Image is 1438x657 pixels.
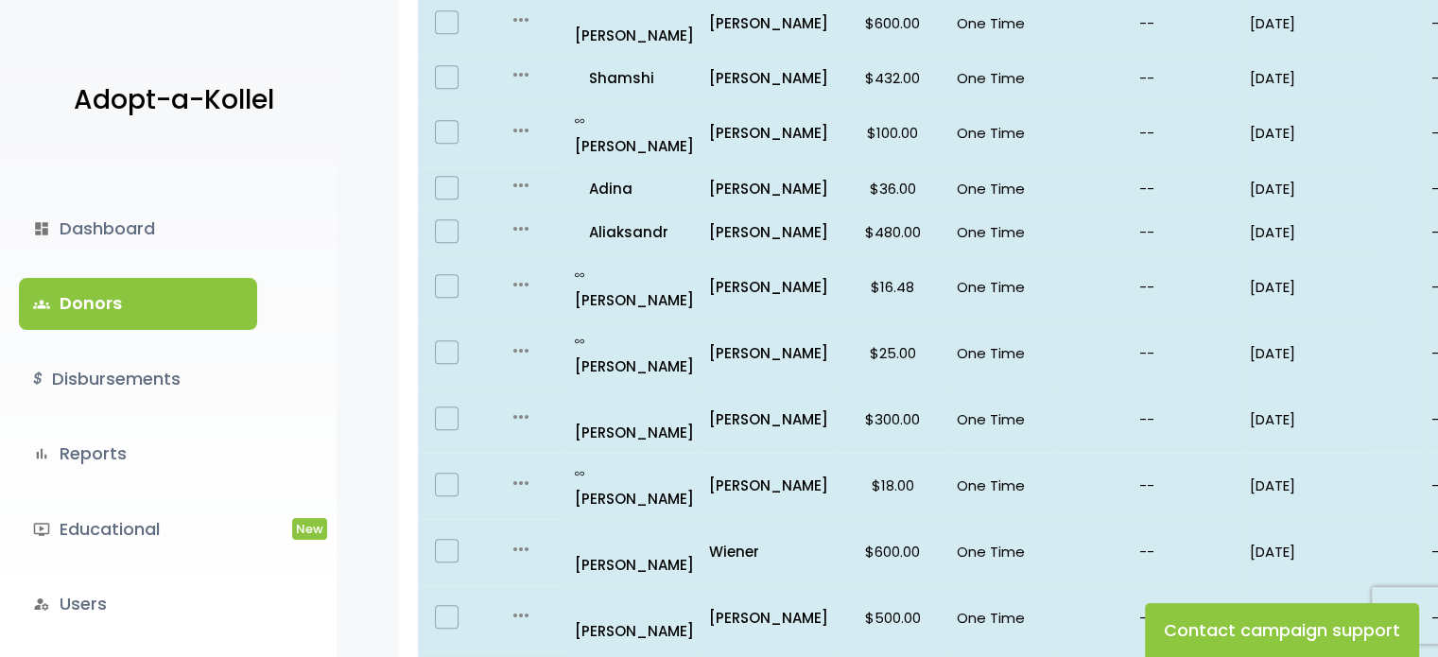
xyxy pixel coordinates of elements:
[510,406,532,428] i: more_horiz
[510,9,532,31] i: more_horiz
[510,472,532,494] i: more_horiz
[709,274,828,300] p: [PERSON_NAME]
[19,579,257,630] a: manage_accountsUsers
[957,539,1044,564] p: One Time
[33,220,50,237] i: dashboard
[575,328,694,379] a: all_inclusive[PERSON_NAME]
[1059,10,1235,36] p: --
[33,596,50,613] i: manage_accounts
[1145,603,1419,657] button: Contact campaign support
[709,605,828,631] a: [PERSON_NAME]
[575,593,694,644] a: [PERSON_NAME]
[74,77,274,124] p: Adopt-a-Kollel
[575,460,694,511] p: [PERSON_NAME]
[19,278,257,329] a: groupsDonors
[709,406,828,432] a: [PERSON_NAME]
[1250,539,1416,564] p: [DATE]
[957,473,1044,498] p: One Time
[1250,274,1416,300] p: [DATE]
[575,108,694,159] a: all_inclusive[PERSON_NAME]
[709,219,828,245] a: [PERSON_NAME]
[1059,219,1235,245] p: --
[64,55,274,147] a: Adopt-a-Kollel
[575,460,694,511] a: all_inclusive[PERSON_NAME]
[19,203,257,254] a: dashboardDashboard
[957,406,1044,432] p: One Time
[1250,219,1416,245] p: [DATE]
[575,219,694,245] a: Aliaksandr
[575,262,694,313] a: all_inclusive[PERSON_NAME]
[19,504,257,555] a: ondemand_videoEducationalNew
[575,337,589,346] i: all_inclusive
[957,65,1044,91] p: One Time
[843,120,942,146] p: $100.00
[843,65,942,91] p: $432.00
[33,366,43,393] i: $
[957,274,1044,300] p: One Time
[1059,539,1235,564] p: --
[709,176,828,201] a: [PERSON_NAME]
[575,394,694,445] a: [PERSON_NAME]
[33,521,50,538] i: ondemand_video
[843,219,942,245] p: $480.00
[957,340,1044,366] p: One Time
[1250,406,1416,432] p: [DATE]
[510,538,532,561] i: more_horiz
[843,406,942,432] p: $300.00
[510,273,532,296] i: more_horiz
[957,219,1044,245] p: One Time
[575,116,589,126] i: all_inclusive
[575,328,694,379] p: [PERSON_NAME]
[843,539,942,564] p: $600.00
[575,270,589,280] i: all_inclusive
[33,296,50,313] span: groups
[843,10,942,36] p: $600.00
[957,10,1044,36] p: One Time
[19,428,257,479] a: bar_chartReports
[843,605,942,631] p: $500.00
[510,63,532,86] i: more_horiz
[709,10,828,36] a: [PERSON_NAME]
[1059,340,1235,366] p: --
[575,469,589,478] i: all_inclusive
[843,176,942,201] p: $36.00
[843,473,942,498] p: $18.00
[709,473,828,498] a: [PERSON_NAME]
[1059,473,1235,498] p: --
[575,65,694,91] a: Shamshi
[1250,120,1416,146] p: [DATE]
[1059,176,1235,201] p: --
[1059,120,1235,146] p: --
[709,539,828,564] p: Wiener
[1250,176,1416,201] p: [DATE]
[1250,65,1416,91] p: [DATE]
[709,340,828,366] a: [PERSON_NAME]
[843,274,942,300] p: $16.48
[575,176,694,201] a: Adina
[33,445,50,462] i: bar_chart
[1059,406,1235,432] p: --
[1059,65,1235,91] p: --
[1059,605,1235,631] p: --
[709,120,828,146] a: [PERSON_NAME]
[510,339,532,362] i: more_horiz
[957,120,1044,146] p: One Time
[1250,10,1416,36] p: [DATE]
[575,108,694,159] p: [PERSON_NAME]
[575,527,694,578] a: [PERSON_NAME]
[575,262,694,313] p: [PERSON_NAME]
[510,119,532,142] i: more_horiz
[709,65,828,91] a: [PERSON_NAME]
